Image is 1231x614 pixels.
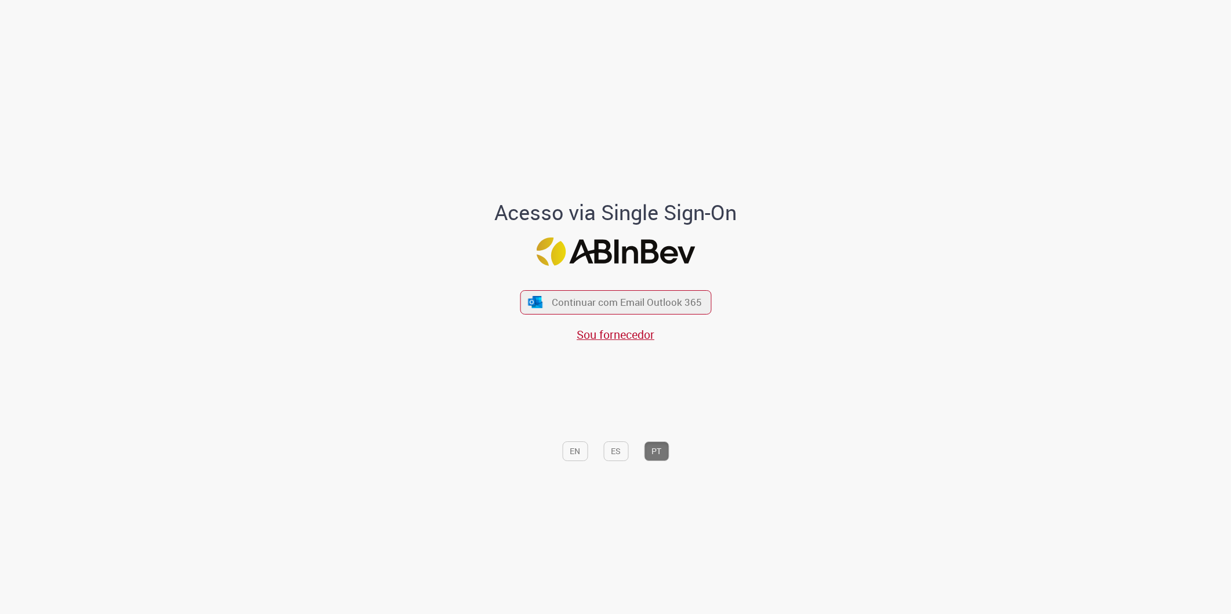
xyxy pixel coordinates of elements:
img: ícone Azure/Microsoft 360 [527,296,544,308]
button: ES [603,441,628,461]
button: ícone Azure/Microsoft 360 Continuar com Email Outlook 365 [520,290,711,314]
img: Logo ABInBev [536,237,695,266]
button: PT [644,441,669,461]
button: EN [562,441,588,461]
h1: Acesso via Single Sign-On [455,201,777,224]
a: Sou fornecedor [577,327,654,342]
span: Continuar com Email Outlook 365 [552,296,702,309]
